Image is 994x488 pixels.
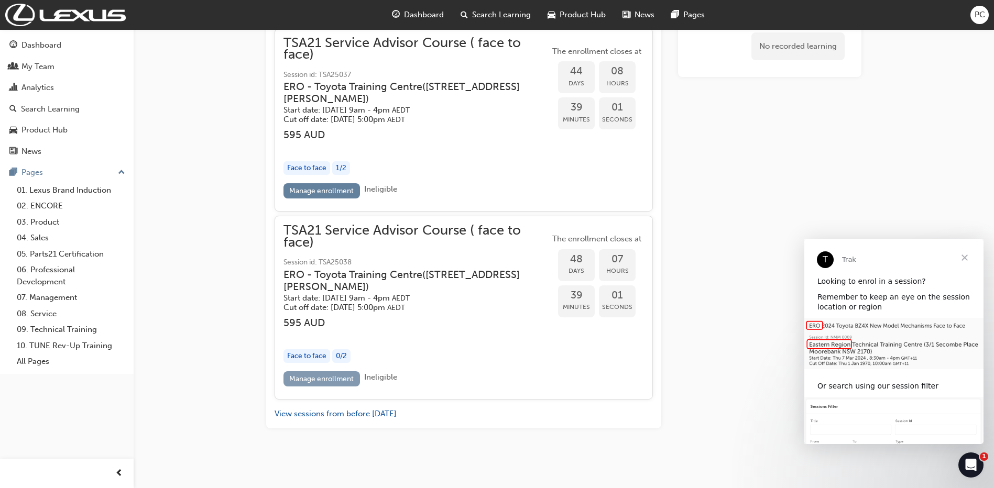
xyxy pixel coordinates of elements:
[283,69,550,81] span: Session id: TSA25037
[332,161,350,175] div: 1 / 2
[558,253,595,265] span: 48
[663,4,713,26] a: pages-iconPages
[21,61,54,73] div: My Team
[13,306,129,322] a: 08. Service
[13,214,129,230] a: 03. Product
[13,353,129,370] a: All Pages
[671,8,679,21] span: pages-icon
[5,4,126,26] img: Trak
[452,4,539,26] a: search-iconSearch Learning
[13,338,129,354] a: 10. TUNE Rev-Up Training
[975,9,985,21] span: PC
[283,317,550,329] h3: 595 AUD
[599,301,636,313] span: Seconds
[283,37,550,61] span: TSA21 Service Advisor Course ( face to face)
[387,115,405,124] span: Australian Eastern Daylight Time AEDT
[599,102,636,114] span: 01
[4,99,129,119] a: Search Learning
[9,147,17,157] span: news-icon
[283,303,533,313] h5: Cut off date: [DATE] 5:00pm
[558,114,595,126] span: Minutes
[13,246,129,262] a: 05. Parts21 Certification
[461,8,468,21] span: search-icon
[599,65,636,77] span: 08
[283,161,330,175] div: Face to face
[392,294,410,303] span: Australian Eastern Daylight Time AEDT
[283,349,330,363] div: Face to face
[4,163,129,182] button: Pages
[9,41,17,50] span: guage-icon
[550,233,644,245] span: The enrollment closes at
[283,257,550,269] span: Session id: TSA25038
[472,9,531,21] span: Search Learning
[283,115,533,125] h5: Cut off date: [DATE] 5:00pm
[4,36,129,55] a: Dashboard
[21,82,54,94] div: Analytics
[283,293,533,303] h5: Start date: [DATE] 9am - 4pm
[387,303,405,312] span: Australian Eastern Daylight Time AEDT
[13,182,129,198] a: 01. Lexus Brand Induction
[283,81,533,105] h3: ERO - Toyota Training Centre ( [STREET_ADDRESS][PERSON_NAME] )
[599,114,636,126] span: Seconds
[980,452,988,461] span: 1
[283,129,550,141] h3: 595 AUD
[384,4,452,26] a: guage-iconDashboard
[283,183,360,198] a: Manage enrollment
[392,8,400,21] span: guage-icon
[332,349,351,363] div: 0 / 2
[558,65,595,77] span: 44
[9,105,17,114] span: search-icon
[558,102,595,114] span: 39
[13,230,129,246] a: 04. Sales
[275,408,397,420] button: View sessions from before [DATE]
[21,167,43,179] div: Pages
[21,146,41,158] div: News
[4,78,129,97] a: Analytics
[283,37,644,203] button: TSA21 Service Advisor Course ( face to face)Session id: TSA25037ERO - Toyota Training Centre([STR...
[364,372,397,382] span: Ineligible
[4,57,129,76] a: My Team
[4,142,129,161] a: News
[558,301,595,313] span: Minutes
[599,265,636,277] span: Hours
[21,124,68,136] div: Product Hub
[9,83,17,93] span: chart-icon
[560,9,606,21] span: Product Hub
[283,105,533,115] h5: Start date: [DATE] 9am - 4pm
[13,321,129,338] a: 09. Technical Training
[683,9,705,21] span: Pages
[614,4,663,26] a: news-iconNews
[13,198,129,214] a: 02. ENCORE
[9,168,17,178] span: pages-icon
[970,6,989,24] button: PC
[4,120,129,140] a: Product Hub
[115,467,123,480] span: prev-icon
[283,269,533,293] h3: ERO - Toyota Training Centre ( [STREET_ADDRESS][PERSON_NAME] )
[599,290,636,302] span: 01
[599,253,636,265] span: 07
[404,9,444,21] span: Dashboard
[283,225,550,248] span: TSA21 Service Advisor Course ( face to face)
[804,239,984,444] iframe: Intercom live chat message
[635,9,654,21] span: News
[13,262,129,290] a: 06. Professional Development
[558,77,595,90] span: Days
[539,4,614,26] a: car-iconProduct Hub
[9,62,17,72] span: people-icon
[958,452,984,478] iframe: Intercom live chat
[599,77,636,90] span: Hours
[13,290,129,306] a: 07. Management
[364,184,397,194] span: Ineligible
[558,265,595,277] span: Days
[548,8,555,21] span: car-icon
[558,290,595,302] span: 39
[751,32,845,60] div: No recorded learning
[550,46,644,58] span: The enrollment closes at
[622,8,630,21] span: news-icon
